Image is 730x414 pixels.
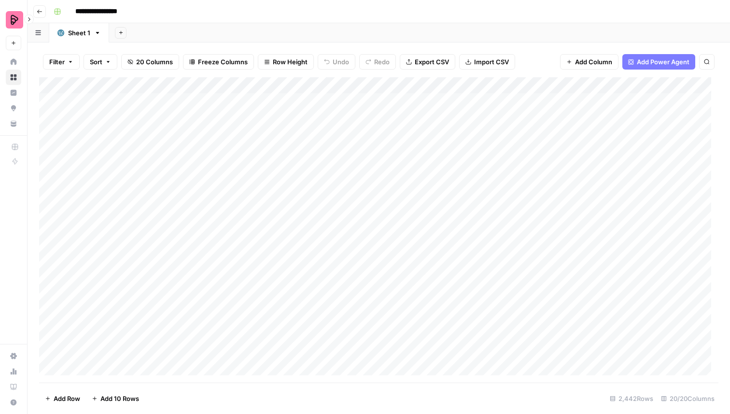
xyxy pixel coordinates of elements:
[374,57,390,67] span: Redo
[68,28,90,38] div: Sheet 1
[333,57,349,67] span: Undo
[359,54,396,70] button: Redo
[121,54,179,70] button: 20 Columns
[6,395,21,410] button: Help + Support
[49,57,65,67] span: Filter
[43,54,80,70] button: Filter
[49,23,109,43] a: Sheet 1
[560,54,618,70] button: Add Column
[100,394,139,403] span: Add 10 Rows
[575,57,612,67] span: Add Column
[90,57,102,67] span: Sort
[198,57,248,67] span: Freeze Columns
[258,54,314,70] button: Row Height
[6,70,21,85] a: Browse
[6,379,21,395] a: Learning Hub
[39,391,86,406] button: Add Row
[6,11,23,29] img: Preply Logo
[637,57,689,67] span: Add Power Agent
[318,54,355,70] button: Undo
[606,391,657,406] div: 2,442 Rows
[54,394,80,403] span: Add Row
[6,348,21,364] a: Settings
[84,54,117,70] button: Sort
[474,57,509,67] span: Import CSV
[657,391,718,406] div: 20/20 Columns
[6,85,21,100] a: Insights
[136,57,173,67] span: 20 Columns
[6,116,21,131] a: Your Data
[459,54,515,70] button: Import CSV
[622,54,695,70] button: Add Power Agent
[183,54,254,70] button: Freeze Columns
[273,57,308,67] span: Row Height
[415,57,449,67] span: Export CSV
[400,54,455,70] button: Export CSV
[6,54,21,70] a: Home
[6,100,21,116] a: Opportunities
[6,8,21,32] button: Workspace: Preply
[86,391,145,406] button: Add 10 Rows
[6,364,21,379] a: Usage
